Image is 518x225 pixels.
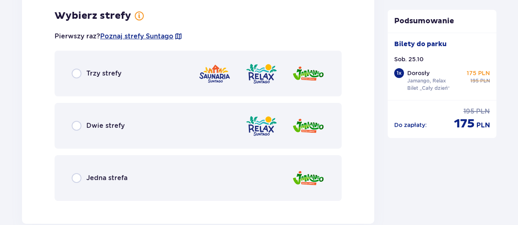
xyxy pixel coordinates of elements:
[407,69,430,77] p: Dorosły
[100,32,173,41] a: Poznaj strefy Suntago
[86,174,127,183] span: Jedna strefa
[292,62,325,85] img: Jamango
[245,62,278,85] img: Relax
[454,116,475,131] span: 175
[407,85,450,92] p: Bilet „Cały dzień”
[476,107,490,116] span: PLN
[394,121,427,129] p: Do zapłaty :
[198,62,231,85] img: Saunaria
[407,77,446,85] p: Jamango, Relax
[463,107,474,116] span: 195
[480,77,490,85] span: PLN
[476,121,490,130] span: PLN
[394,68,404,78] div: 1 x
[388,16,497,26] p: Podsumowanie
[292,114,325,138] img: Jamango
[470,77,478,85] span: 195
[292,167,325,190] img: Jamango
[245,114,278,138] img: Relax
[55,32,182,41] p: Pierwszy raz?
[467,69,490,77] p: 175 PLN
[394,40,447,49] p: Bilety do parku
[86,69,121,78] span: Trzy strefy
[394,55,424,63] p: Sob. 25.10
[86,121,125,130] span: Dwie strefy
[55,10,131,22] h3: Wybierz strefy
